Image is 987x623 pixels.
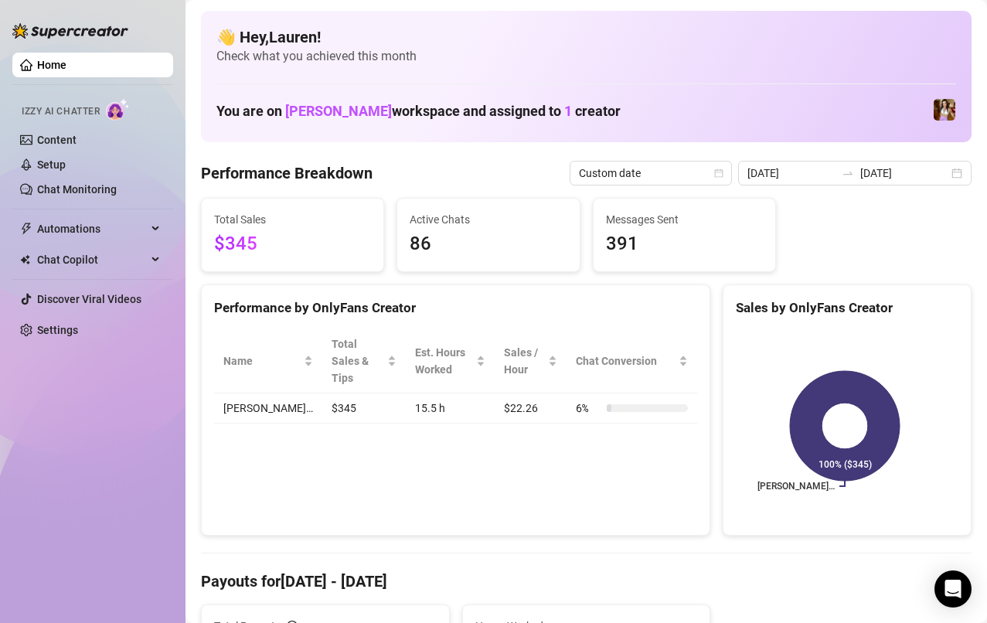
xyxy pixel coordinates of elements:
span: $345 [214,230,371,259]
span: thunderbolt [20,223,32,235]
div: Sales by OnlyFans Creator [736,298,958,318]
div: Performance by OnlyFans Creator [214,298,697,318]
span: Custom date [579,162,723,185]
span: Total Sales & Tips [332,335,384,386]
th: Total Sales & Tips [322,329,406,393]
span: [PERSON_NAME] [285,103,392,119]
span: Automations [37,216,147,241]
a: Home [37,59,66,71]
h4: Performance Breakdown [201,162,373,184]
td: 15.5 h [406,393,495,424]
input: Start date [747,165,836,182]
input: End date [860,165,948,182]
h4: Payouts for [DATE] - [DATE] [201,570,972,592]
img: Chat Copilot [20,254,30,265]
div: Open Intercom Messenger [934,570,972,608]
span: Check what you achieved this month [216,48,956,65]
span: swap-right [842,167,854,179]
img: logo-BBDzfeDw.svg [12,23,128,39]
text: [PERSON_NAME]… [757,481,835,492]
span: 391 [606,230,763,259]
td: [PERSON_NAME]… [214,393,322,424]
span: calendar [714,169,723,178]
span: Active Chats [410,211,567,228]
th: Name [214,329,322,393]
td: $22.26 [495,393,567,424]
a: Setup [37,158,66,171]
h1: You are on workspace and assigned to creator [216,103,621,120]
span: 6 % [576,400,601,417]
h4: 👋 Hey, Lauren ! [216,26,956,48]
th: Chat Conversion [567,329,697,393]
img: AI Chatter [106,98,130,121]
span: Izzy AI Chatter [22,104,100,119]
td: $345 [322,393,406,424]
a: Chat Monitoring [37,183,117,196]
span: Sales / Hour [504,344,545,378]
span: 1 [564,103,572,119]
a: Discover Viral Videos [37,293,141,305]
img: Elena [934,99,955,121]
div: Est. Hours Worked [415,344,473,378]
a: Settings [37,324,78,336]
a: Content [37,134,77,146]
span: Chat Copilot [37,247,147,272]
span: Chat Conversion [576,352,676,369]
span: 86 [410,230,567,259]
span: Messages Sent [606,211,763,228]
span: Name [223,352,301,369]
span: to [842,167,854,179]
th: Sales / Hour [495,329,567,393]
span: Total Sales [214,211,371,228]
